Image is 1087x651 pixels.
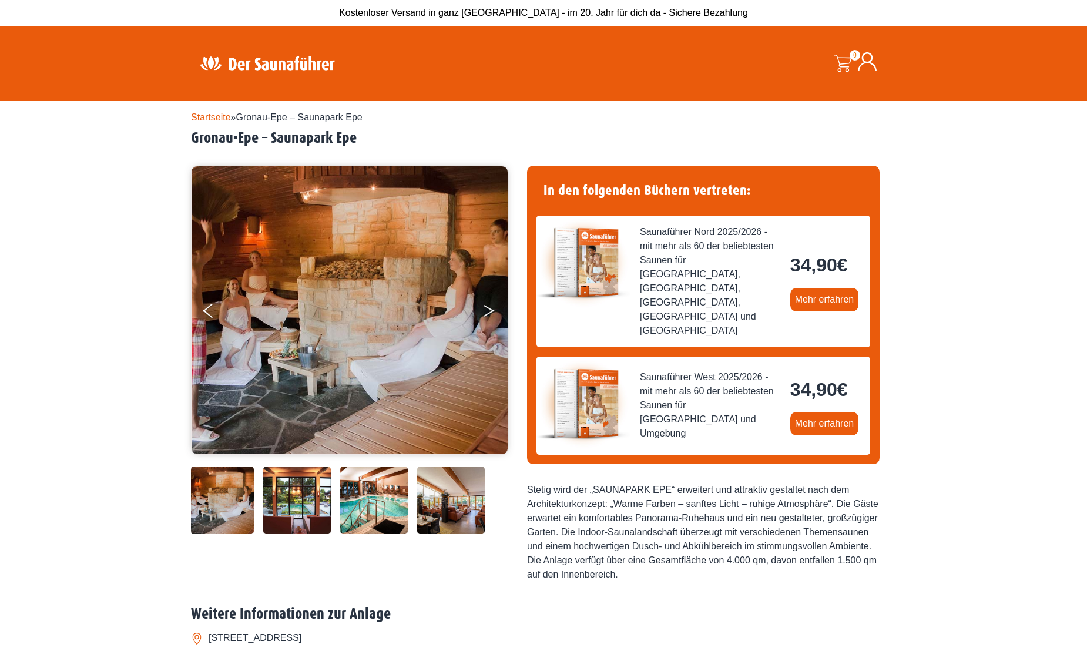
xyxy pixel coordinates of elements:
a: Startseite [191,112,231,122]
button: Next [482,298,512,328]
img: der-saunafuehrer-2025-nord.jpg [536,216,630,310]
h4: In den folgenden Büchern vertreten: [536,175,870,206]
img: der-saunafuehrer-2025-west.jpg [536,357,630,451]
a: Mehr erfahren [790,288,859,311]
span: € [837,254,848,276]
li: [STREET_ADDRESS] [191,629,896,647]
bdi: 34,90 [790,379,848,400]
span: Saunaführer West 2025/2026 - mit mehr als 60 der beliebtesten Saunen für [GEOGRAPHIC_DATA] und Um... [640,370,781,441]
span: 0 [850,50,860,61]
button: Previous [203,298,233,328]
span: Saunaführer Nord 2025/2026 - mit mehr als 60 der beliebtesten Saunen für [GEOGRAPHIC_DATA], [GEOG... [640,225,781,338]
span: € [837,379,848,400]
a: Mehr erfahren [790,412,859,435]
span: Kostenloser Versand in ganz [GEOGRAPHIC_DATA] - im 20. Jahr für dich da - Sichere Bezahlung [339,8,748,18]
span: Gronau-Epe – Saunapark Epe [236,112,363,122]
div: Stetig wird der „SAUNAPARK EPE“ erweitert und attraktiv gestaltet nach dem Architekturkonzept: „W... [527,483,880,582]
h2: Gronau-Epe – Saunapark Epe [191,129,896,147]
span: » [191,112,363,122]
h2: Weitere Informationen zur Anlage [191,605,896,623]
bdi: 34,90 [790,254,848,276]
